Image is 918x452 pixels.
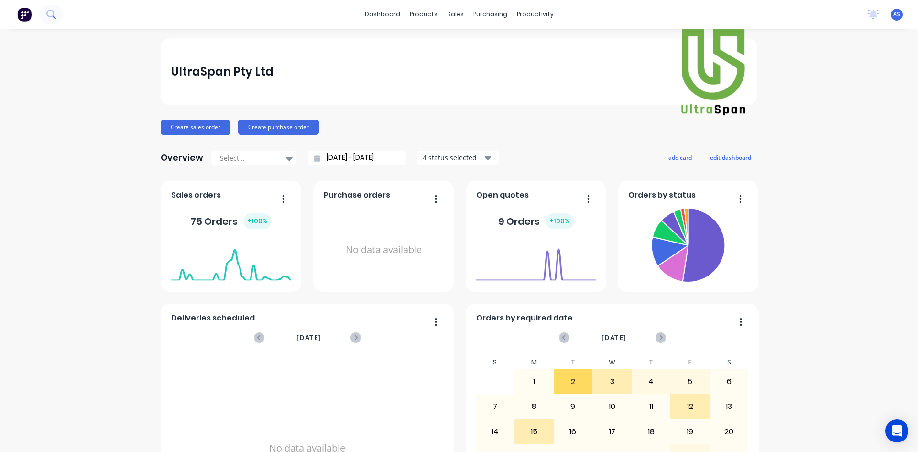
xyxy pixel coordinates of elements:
div: 18 [632,420,670,444]
span: AS [893,10,900,19]
div: 6 [710,370,748,394]
span: Open quotes [476,189,529,201]
div: 3 [593,370,631,394]
div: Open Intercom Messenger [885,419,908,442]
div: 12 [671,395,709,419]
div: 19 [671,420,709,444]
img: UltraSpan Pty Ltd [680,26,747,118]
a: dashboard [360,7,405,22]
div: T [554,355,593,369]
div: 75 Orders [191,213,272,229]
div: 10 [593,395,631,419]
div: 15 [515,420,553,444]
div: 17 [593,420,631,444]
div: 13 [710,395,748,419]
div: 7 [476,395,514,419]
div: productivity [512,7,558,22]
div: 4 [632,370,670,394]
div: 5 [671,370,709,394]
button: Create sales order [161,120,230,135]
div: Overview [161,148,203,167]
div: W [592,355,632,369]
div: UltraSpan Pty Ltd [171,62,273,81]
div: F [670,355,710,369]
div: 20 [710,420,748,444]
div: 1 [515,370,553,394]
div: + 100 % [546,213,574,229]
div: 9 Orders [498,213,574,229]
span: [DATE] [601,332,626,343]
div: 16 [554,420,592,444]
button: Create purchase order [238,120,319,135]
button: add card [662,151,698,164]
div: M [514,355,554,369]
button: edit dashboard [704,151,757,164]
div: 8 [515,395,553,419]
span: Orders by status [628,189,696,201]
div: S [476,355,515,369]
div: 4 status selected [423,153,483,163]
span: Sales orders [171,189,221,201]
div: + 100 % [243,213,272,229]
div: sales [442,7,469,22]
span: [DATE] [296,332,321,343]
div: 11 [632,395,670,419]
div: 2 [554,370,592,394]
div: S [710,355,749,369]
div: T [632,355,671,369]
button: 4 status selected [417,151,499,165]
span: Purchase orders [324,189,390,201]
div: purchasing [469,7,512,22]
div: products [405,7,442,22]
div: No data available [324,205,444,295]
div: 14 [476,420,514,444]
img: Factory [17,7,32,22]
div: 9 [554,395,592,419]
